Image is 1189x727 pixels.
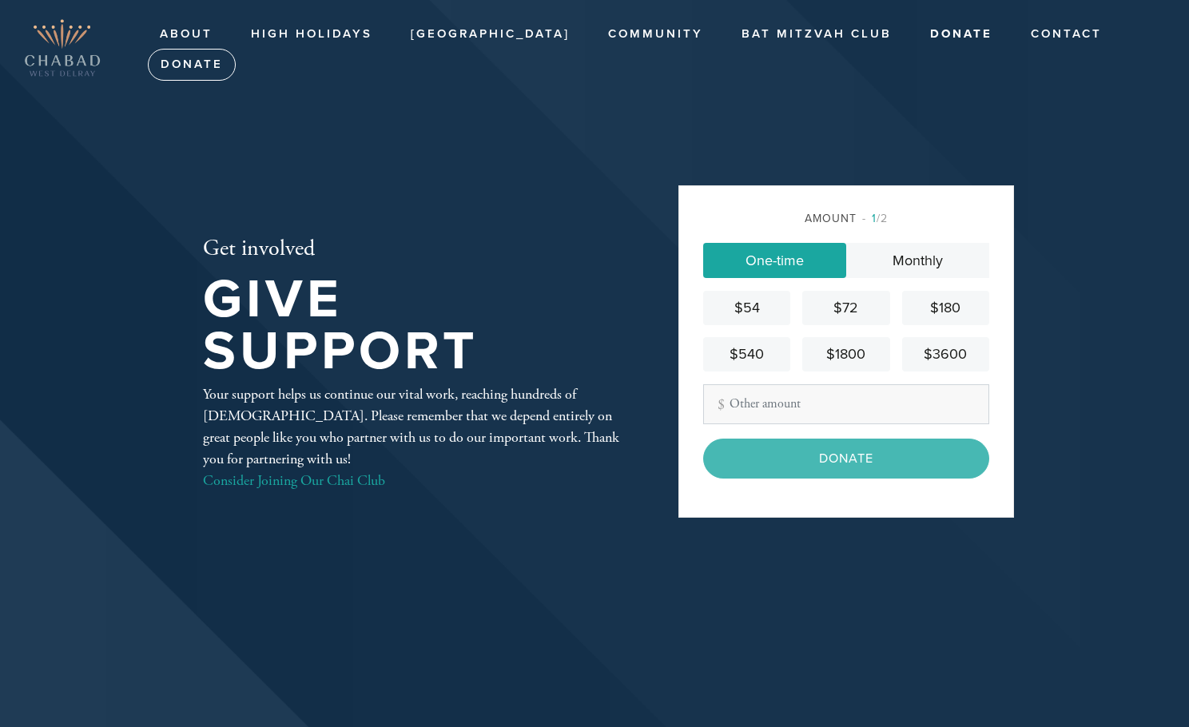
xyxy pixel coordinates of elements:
a: Donate [148,49,236,81]
a: $54 [703,291,790,325]
a: $180 [902,291,989,325]
a: Bat Mitzvah Club [730,19,904,50]
div: $180 [909,297,983,319]
a: Consider Joining Our Chai Club [203,471,385,490]
div: $540 [710,344,784,365]
span: /2 [862,212,888,225]
a: Monthly [846,243,989,278]
a: About [148,19,225,50]
h2: Get involved [203,236,626,263]
a: One-time [703,243,846,278]
img: Copy%20of%20West_Delray_Logo.png [24,19,101,77]
a: [GEOGRAPHIC_DATA] [399,19,582,50]
div: $3600 [909,344,983,365]
div: Your support helps us continue our vital work, reaching hundreds of [DEMOGRAPHIC_DATA]. Please re... [203,383,626,491]
a: $1800 [802,337,889,371]
div: Amount [703,210,989,227]
div: $72 [809,297,883,319]
a: $72 [802,291,889,325]
div: $54 [710,297,784,319]
h1: Give Support [203,274,626,377]
a: High Holidays [239,19,384,50]
a: Contact [1019,19,1114,50]
a: $540 [703,337,790,371]
input: Other amount [703,384,989,424]
span: 1 [872,212,877,225]
div: $1800 [809,344,883,365]
a: Donate [918,19,1004,50]
a: $3600 [902,337,989,371]
a: Community [596,19,715,50]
